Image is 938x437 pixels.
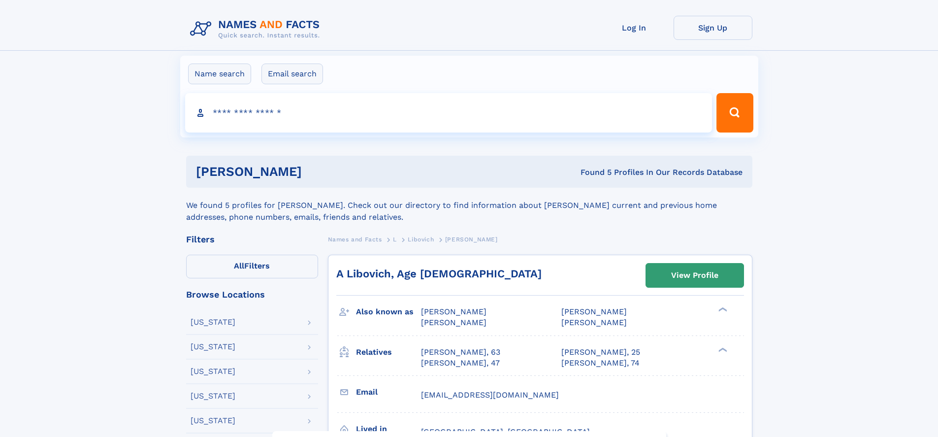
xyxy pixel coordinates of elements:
[646,264,744,287] a: View Profile
[595,16,674,40] a: Log In
[421,390,559,400] span: [EMAIL_ADDRESS][DOMAIN_NAME]
[561,318,627,327] span: [PERSON_NAME]
[421,427,590,437] span: [GEOGRAPHIC_DATA], [GEOGRAPHIC_DATA]
[561,347,640,358] a: [PERSON_NAME], 25
[716,346,728,353] div: ❯
[356,384,421,401] h3: Email
[421,347,500,358] a: [PERSON_NAME], 63
[186,16,328,42] img: Logo Names and Facts
[393,233,397,245] a: L
[445,236,498,243] span: [PERSON_NAME]
[186,188,752,223] div: We found 5 profiles for [PERSON_NAME]. Check out our directory to find information about [PERSON_...
[191,368,235,375] div: [US_STATE]
[196,166,441,178] h1: [PERSON_NAME]
[336,268,542,280] a: A Libovich, Age [DEMOGRAPHIC_DATA]
[561,307,627,316] span: [PERSON_NAME]
[671,264,718,287] div: View Profile
[188,64,251,84] label: Name search
[186,290,318,299] div: Browse Locations
[356,303,421,320] h3: Also known as
[421,358,500,369] a: [PERSON_NAME], 47
[234,261,244,270] span: All
[561,358,640,369] a: [PERSON_NAME], 74
[421,307,486,316] span: [PERSON_NAME]
[191,318,235,326] div: [US_STATE]
[186,235,318,244] div: Filters
[421,318,486,327] span: [PERSON_NAME]
[185,93,712,133] input: search input
[191,343,235,351] div: [US_STATE]
[441,167,743,178] div: Found 5 Profiles In Our Records Database
[191,392,235,400] div: [US_STATE]
[191,417,235,425] div: [US_STATE]
[261,64,323,84] label: Email search
[716,93,753,133] button: Search Button
[328,233,382,245] a: Names and Facts
[356,344,421,361] h3: Relatives
[408,233,434,245] a: Libovich
[716,306,728,313] div: ❯
[674,16,752,40] a: Sign Up
[393,236,397,243] span: L
[186,255,318,278] label: Filters
[408,236,434,243] span: Libovich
